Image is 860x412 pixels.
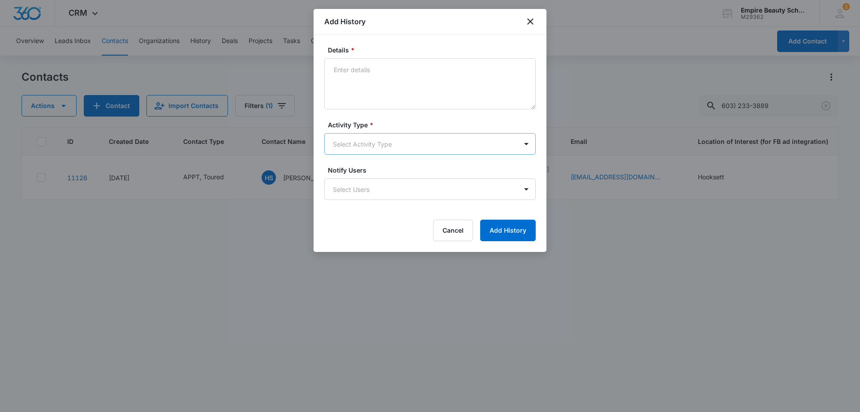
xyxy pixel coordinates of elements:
label: Details [328,45,539,55]
label: Notify Users [328,165,539,175]
label: Activity Type [328,120,539,130]
button: Add History [480,220,536,241]
button: Cancel [433,220,473,241]
button: close [525,16,536,27]
h1: Add History [324,16,365,27]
